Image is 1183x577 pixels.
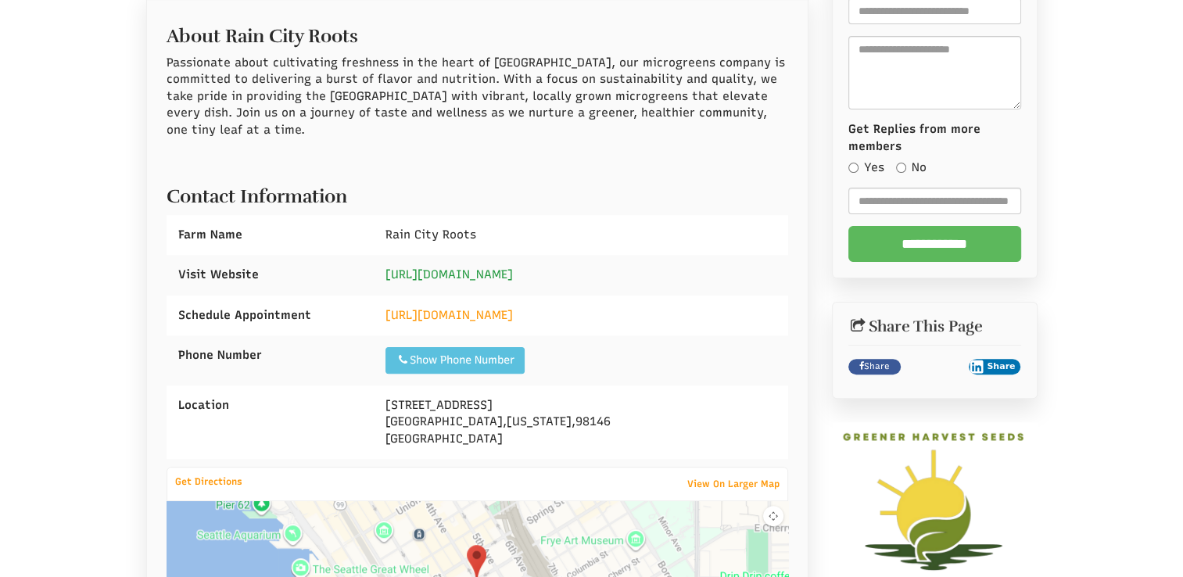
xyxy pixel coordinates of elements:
[167,472,250,491] a: Get Directions
[909,359,961,375] iframe: X Post Button
[385,228,476,242] span: Rain City Roots
[374,385,788,459] div: , , [GEOGRAPHIC_DATA]
[385,398,493,412] span: [STREET_ADDRESS]
[167,255,374,295] div: Visit Website
[167,296,374,335] div: Schedule Appointment
[848,359,901,375] a: Share
[507,414,572,428] span: [US_STATE]
[385,267,513,281] a: [URL][DOMAIN_NAME]
[167,178,789,206] h2: Contact Information
[396,353,514,368] div: Show Phone Number
[896,163,906,173] input: No
[167,215,374,255] div: Farm Name
[679,473,787,495] a: View On Larger Map
[167,18,789,46] h2: About Rain City Roots
[969,359,1021,375] button: Share
[575,414,611,428] span: 98146
[763,506,783,526] button: Map camera controls
[848,163,859,173] input: Yes
[385,414,503,428] span: [GEOGRAPHIC_DATA]
[167,385,374,425] div: Location
[848,121,1021,155] label: Get Replies from more members
[167,335,374,375] div: Phone Number
[385,308,513,322] a: [URL][DOMAIN_NAME]
[848,318,1021,335] h2: Share This Page
[896,159,927,176] label: No
[848,159,884,176] label: Yes
[167,55,789,138] p: Passionate about cultivating freshness in the heart of [GEOGRAPHIC_DATA], our microgreens company...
